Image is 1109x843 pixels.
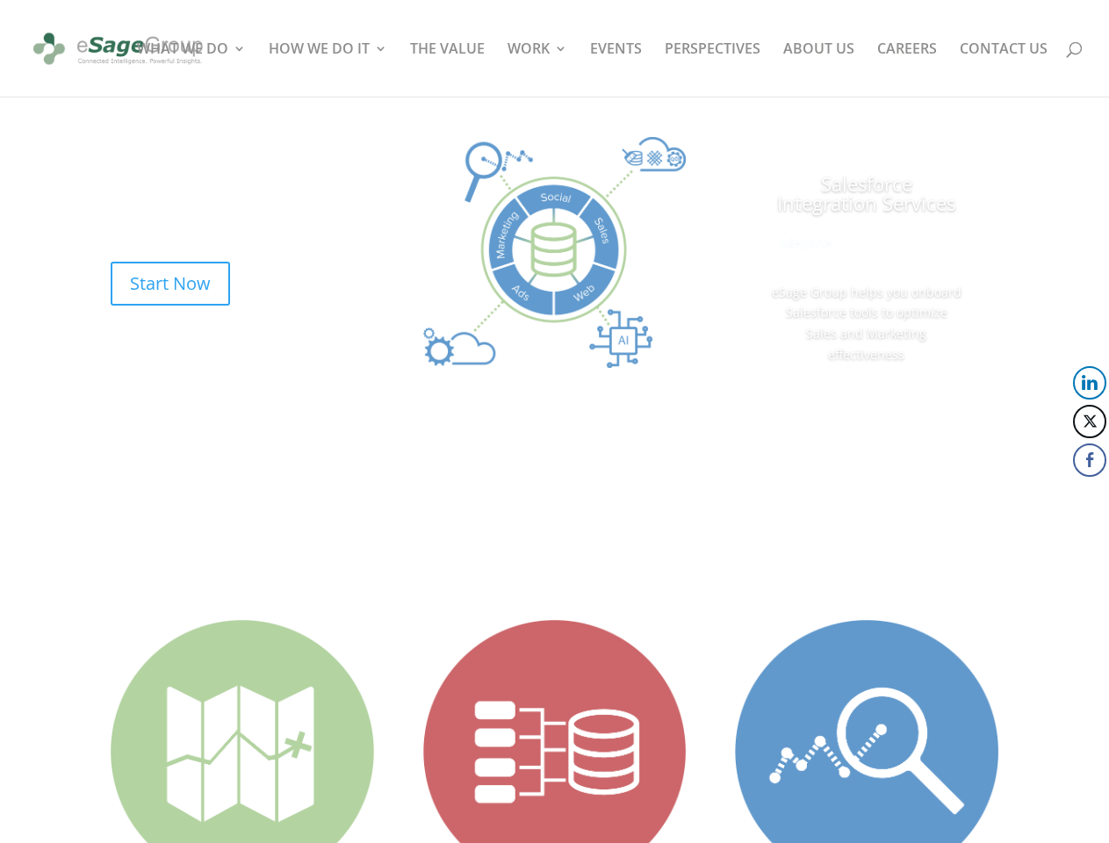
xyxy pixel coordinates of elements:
a: CONTACT US [960,42,1048,97]
a: HOW WE DO IT [269,42,387,97]
p: eSage Group helps you onboard Salesforce tools to optimize Sales and Marketing effectiveness [769,282,964,365]
a: ABOUT US [783,42,854,97]
a: PERSPECTIVES [665,42,760,97]
h2: Our team of Salesforce, Azure, AWS, Snowflake, and Google cloud experts help clients integrate an... [111,217,374,237]
a: Salesforce Integration Services [777,170,955,216]
h1: From Data Integration to Data Science [111,190,374,208]
a: CAREERS [877,42,937,97]
a: Learn More [801,383,933,427]
a: EVENTS [590,42,642,97]
button: LinkedIn Share [1073,366,1106,400]
a: THE VALUE [410,42,485,97]
img: eSage Group [30,25,206,73]
a: WORK [508,42,567,97]
button: Facebook Share [1073,443,1106,477]
a: WHAT WE DO [137,42,246,97]
a: Start Now [111,262,230,306]
button: Twitter Share [1073,405,1106,438]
